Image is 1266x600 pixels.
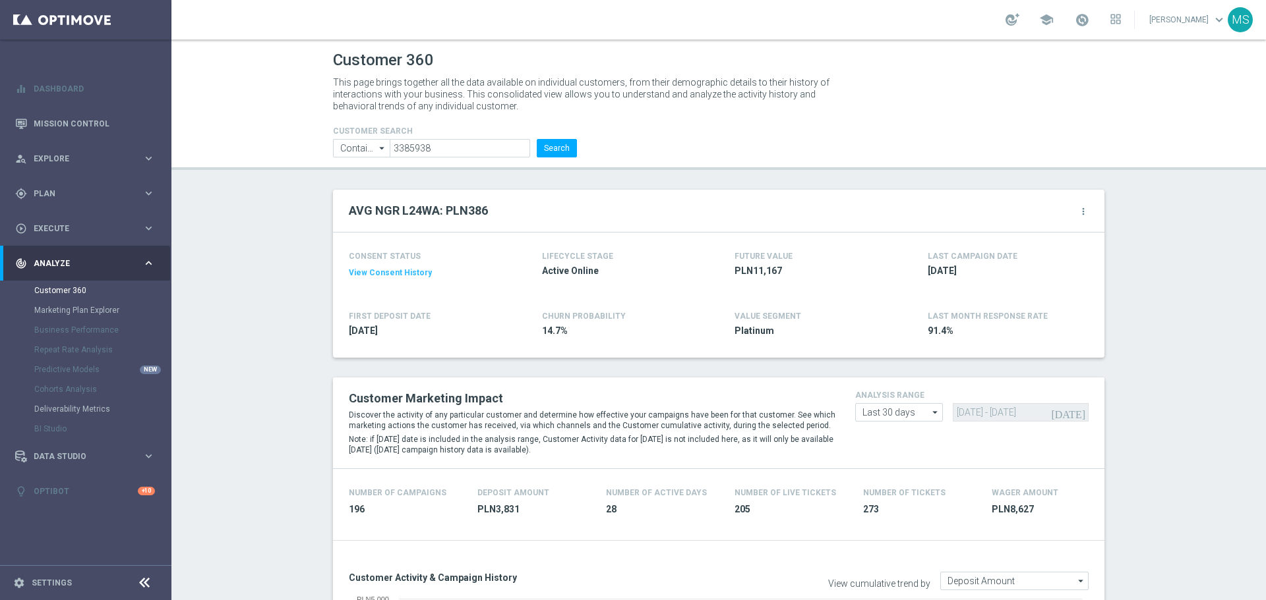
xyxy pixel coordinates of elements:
[1148,10,1228,30] a: [PERSON_NAME]keyboard_arrow_down
[142,257,155,269] i: keyboard_arrow_right
[333,139,390,157] input: Contains
[138,487,155,495] div: +10
[828,578,930,589] label: View cumulative trend by
[606,503,719,516] span: 28
[15,188,156,199] button: gps_fixed Plan keyboard_arrow_right
[34,340,170,360] div: Repeat Rate Analysis
[15,188,27,200] i: gps_fixed
[333,126,577,136] h4: CUSTOMER SEARCH
[142,450,155,462] i: keyboard_arrow_right
[928,252,1017,261] h4: LAST CAMPAIGN DATE
[15,485,27,497] i: lightbulb
[390,139,530,157] input: Enter CID, Email, name or phone
[855,403,943,422] input: analysis range
[15,223,142,234] div: Execute
[477,503,590,516] span: PLN3,831
[542,325,696,337] span: 14.7%
[15,84,156,94] button: equalizer Dashboard
[1078,206,1089,217] i: more_vert
[349,488,446,497] h4: Number of Campaigns
[735,312,801,321] h4: VALUE SEGMENT
[15,71,155,106] div: Dashboard
[15,258,27,269] i: track_changes
[333,76,841,112] p: This page brings together all the data available on individual customers, from their demographic ...
[34,106,155,141] a: Mission Control
[929,404,942,421] i: arrow_drop_down
[13,577,25,589] i: settings
[15,258,142,269] div: Analyze
[735,488,836,497] h4: Number Of Live Tickets
[992,503,1104,516] span: PLN8,627
[15,83,27,95] i: equalizer
[34,259,142,267] span: Analyze
[34,404,137,414] a: Deliverability Metrics
[140,366,161,374] div: NEW
[542,265,696,277] span: Active Online
[34,281,170,300] div: Customer 360
[349,252,503,261] h4: CONSENT STATUS
[34,155,142,163] span: Explore
[34,190,142,198] span: Plan
[15,450,142,462] div: Data Studio
[735,325,889,337] span: Platinum
[34,285,137,296] a: Customer 360
[142,152,155,165] i: keyboard_arrow_right
[15,258,156,269] button: track_changes Analyze keyboard_arrow_right
[15,474,155,508] div: Optibot
[735,503,847,516] span: 205
[15,486,156,497] button: lightbulb Optibot +10
[863,488,946,497] h4: Number Of Tickets
[928,325,1082,337] span: 91.4%
[34,452,142,460] span: Data Studio
[15,223,156,234] button: play_circle_outline Execute keyboard_arrow_right
[376,140,389,157] i: arrow_drop_down
[537,139,577,157] button: Search
[1039,13,1054,27] span: school
[349,391,835,406] h2: Customer Marketing Impact
[349,410,835,431] p: Discover the activity of any particular customer and determine how effective your campaigns have ...
[855,391,1089,400] h4: analysis range
[15,119,156,129] button: Mission Control
[34,225,142,232] span: Execute
[15,153,142,165] div: Explore
[928,265,1082,277] span: 2025-09-26
[606,488,707,497] h4: Number of Active Days
[928,312,1048,321] span: LAST MONTH RESPONSE RATE
[142,222,155,234] i: keyboard_arrow_right
[349,312,431,321] h4: FIRST DEPOSIT DATE
[863,503,976,516] span: 273
[349,267,432,279] button: View Consent History
[1228,7,1253,32] div: MS
[1075,572,1088,589] i: arrow_drop_down
[477,488,549,497] h4: Deposit Amount
[34,360,170,379] div: Predictive Models
[349,434,835,455] p: Note: if [DATE] date is included in the analysis range, Customer Activity data for [DATE] is not ...
[15,106,155,141] div: Mission Control
[542,252,613,261] h4: LIFECYCLE STAGE
[34,320,170,340] div: Business Performance
[735,252,793,261] h4: FUTURE VALUE
[349,325,503,337] span: 2025-08-17
[15,223,27,234] i: play_circle_outline
[32,579,72,587] a: Settings
[15,153,27,165] i: person_search
[735,265,889,277] span: PLN11,167
[542,312,626,321] span: CHURN PROBABILITY
[15,451,156,462] button: Data Studio keyboard_arrow_right
[1212,13,1226,27] span: keyboard_arrow_down
[349,203,488,219] h2: AVG NGR L24WA: PLN386
[15,153,156,164] button: person_search Explore keyboard_arrow_right
[15,188,142,200] div: Plan
[34,399,170,419] div: Deliverability Metrics
[333,51,1104,70] h1: Customer 360
[34,379,170,399] div: Cohorts Analysis
[349,503,462,516] span: 196
[142,187,155,200] i: keyboard_arrow_right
